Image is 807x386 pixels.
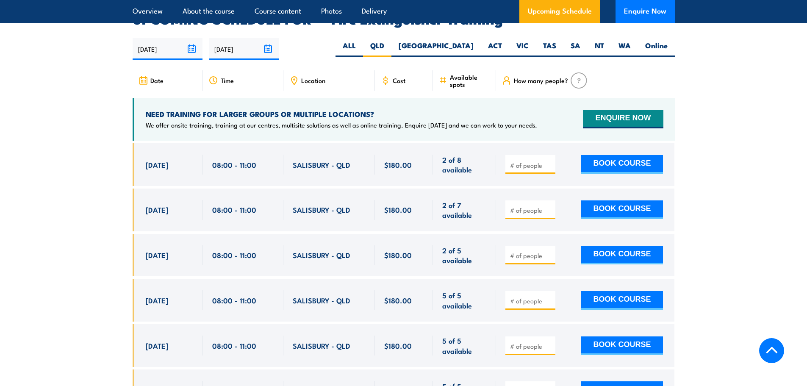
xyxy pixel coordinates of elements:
[581,291,663,310] button: BOOK COURSE
[391,41,481,57] label: [GEOGRAPHIC_DATA]
[442,155,487,175] span: 2 of 8 available
[510,297,552,305] input: # of people
[450,73,490,88] span: Available spots
[293,205,350,214] span: SALISBURY - QLD
[581,155,663,174] button: BOOK COURSE
[146,121,537,129] p: We offer onsite training, training at our centres, multisite solutions as well as online training...
[509,41,536,57] label: VIC
[583,110,663,128] button: ENQUIRE NOW
[510,206,552,214] input: # of people
[293,250,350,260] span: SALISBURY - QLD
[212,250,256,260] span: 08:00 - 11:00
[510,161,552,169] input: # of people
[563,41,588,57] label: SA
[588,41,611,57] label: NT
[363,41,391,57] label: QLD
[133,13,675,25] h2: UPCOMING SCHEDULE FOR - "Fire Extinguisher Training"
[510,342,552,350] input: # of people
[510,251,552,260] input: # of people
[384,160,412,169] span: $180.00
[146,250,168,260] span: [DATE]
[638,41,675,57] label: Online
[384,250,412,260] span: $180.00
[150,77,164,84] span: Date
[611,41,638,57] label: WA
[384,205,412,214] span: $180.00
[221,77,234,84] span: Time
[212,295,256,305] span: 08:00 - 11:00
[536,41,563,57] label: TAS
[146,341,168,350] span: [DATE]
[146,160,168,169] span: [DATE]
[293,341,350,350] span: SALISBURY - QLD
[581,200,663,219] button: BOOK COURSE
[384,295,412,305] span: $180.00
[442,336,487,355] span: 5 of 5 available
[209,38,279,60] input: To date
[293,160,350,169] span: SALISBURY - QLD
[212,341,256,350] span: 08:00 - 11:00
[212,205,256,214] span: 08:00 - 11:00
[581,336,663,355] button: BOOK COURSE
[293,295,350,305] span: SALISBURY - QLD
[146,295,168,305] span: [DATE]
[133,38,202,60] input: From date
[481,41,509,57] label: ACT
[442,290,487,310] span: 5 of 5 available
[146,109,537,119] h4: NEED TRAINING FOR LARGER GROUPS OR MULTIPLE LOCATIONS?
[581,246,663,264] button: BOOK COURSE
[301,77,325,84] span: Location
[146,205,168,214] span: [DATE]
[212,160,256,169] span: 08:00 - 11:00
[384,341,412,350] span: $180.00
[336,41,363,57] label: ALL
[514,77,568,84] span: How many people?
[442,200,487,220] span: 2 of 7 available
[393,77,405,84] span: Cost
[442,245,487,265] span: 2 of 5 available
